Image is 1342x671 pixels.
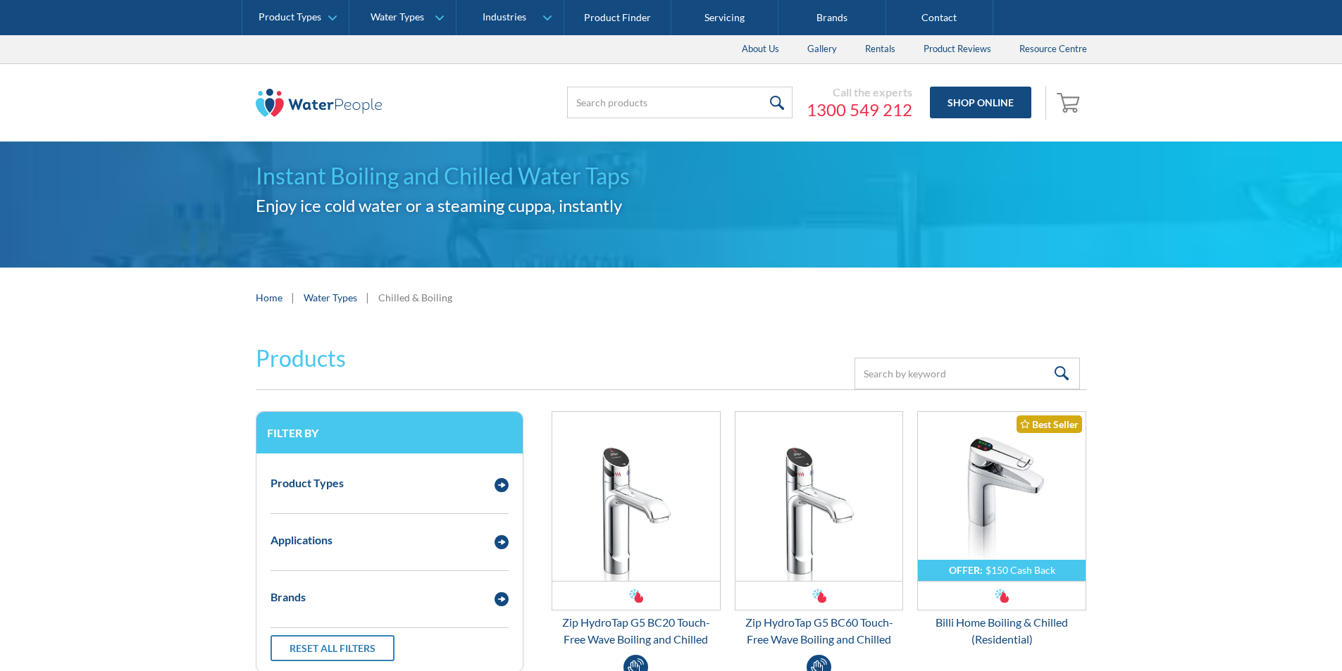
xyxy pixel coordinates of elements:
[930,87,1031,118] a: Shop Online
[304,290,357,305] a: Water Types
[949,564,983,576] div: OFFER:
[290,289,297,306] div: |
[552,614,721,648] div: Zip HydroTap G5 BC20 Touch-Free Wave Boiling and Chilled
[364,289,371,306] div: |
[552,411,721,648] a: Zip HydroTap G5 BC20 Touch-Free Wave Boiling and ChilledZip HydroTap G5 BC20 Touch-Free Wave Boil...
[567,87,793,118] input: Search products
[378,290,452,305] div: Chilled & Boiling
[917,411,1086,648] a: OFFER:$150 Cash BackBilli Home Boiling & Chilled (Residential)Best SellerBilli Home Boiling & Chi...
[855,358,1080,389] input: Search by keyword
[371,11,424,23] div: Water Types
[256,341,346,375] h2: Products
[1017,415,1082,433] div: Best Seller
[986,564,1055,576] div: $150 Cash Back
[851,35,909,63] a: Rentals
[735,412,903,581] img: Zip HydroTap G5 BC60 Touch-Free Wave Boiling and Chilled
[256,89,383,117] img: The Water People
[256,193,1087,218] h2: Enjoy ice cold water or a steaming cuppa, instantly
[1053,86,1087,120] a: Open empty cart
[918,412,1086,581] img: Billi Home Boiling & Chilled (Residential)
[1005,35,1101,63] a: Resource Centre
[271,475,344,491] div: Product Types
[735,614,904,648] div: Zip HydroTap G5 BC60 Touch-Free Wave Boiling and Chilled
[909,35,1005,63] a: Product Reviews
[735,411,904,648] a: Zip HydroTap G5 BC60 Touch-Free Wave Boiling and ChilledZip HydroTap G5 BC60 Touch-Free Wave Boil...
[1057,91,1083,113] img: shopping cart
[793,35,851,63] a: Gallery
[271,589,306,606] div: Brands
[271,532,333,548] div: Applications
[256,290,282,305] a: Home
[483,11,526,23] div: Industries
[259,11,321,23] div: Product Types
[807,99,912,120] a: 1300 549 212
[807,85,912,99] div: Call the experts
[917,614,1086,648] div: Billi Home Boiling & Chilled (Residential)
[267,426,512,439] h3: Filter by
[552,412,720,581] img: Zip HydroTap G5 BC20 Touch-Free Wave Boiling and Chilled
[271,635,394,661] a: Reset all filters
[728,35,793,63] a: About Us
[256,159,1087,193] h1: Instant Boiling and Chilled Water Taps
